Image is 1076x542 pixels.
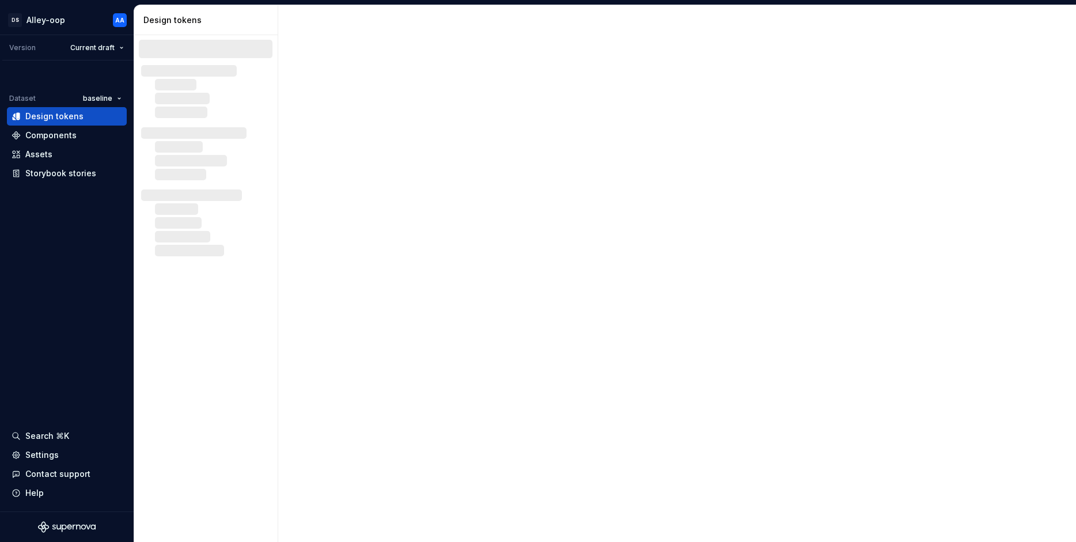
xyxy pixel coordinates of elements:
[25,111,84,122] div: Design tokens
[25,449,59,461] div: Settings
[115,16,124,25] div: AA
[38,521,96,533] svg: Supernova Logo
[78,90,127,107] button: baseline
[7,484,127,502] button: Help
[70,43,115,52] span: Current draft
[25,130,77,141] div: Components
[7,446,127,464] a: Settings
[26,14,65,26] div: Alley-oop
[25,468,90,480] div: Contact support
[9,94,36,103] div: Dataset
[7,164,127,183] a: Storybook stories
[25,487,44,499] div: Help
[25,168,96,179] div: Storybook stories
[65,40,129,56] button: Current draft
[8,13,22,27] div: DS
[7,107,127,126] a: Design tokens
[9,43,36,52] div: Version
[25,149,52,160] div: Assets
[2,7,131,32] button: DSAlley-oopAA
[7,145,127,164] a: Assets
[25,430,69,442] div: Search ⌘K
[7,465,127,483] button: Contact support
[7,126,127,145] a: Components
[143,14,273,26] div: Design tokens
[83,94,112,103] span: baseline
[7,427,127,445] button: Search ⌘K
